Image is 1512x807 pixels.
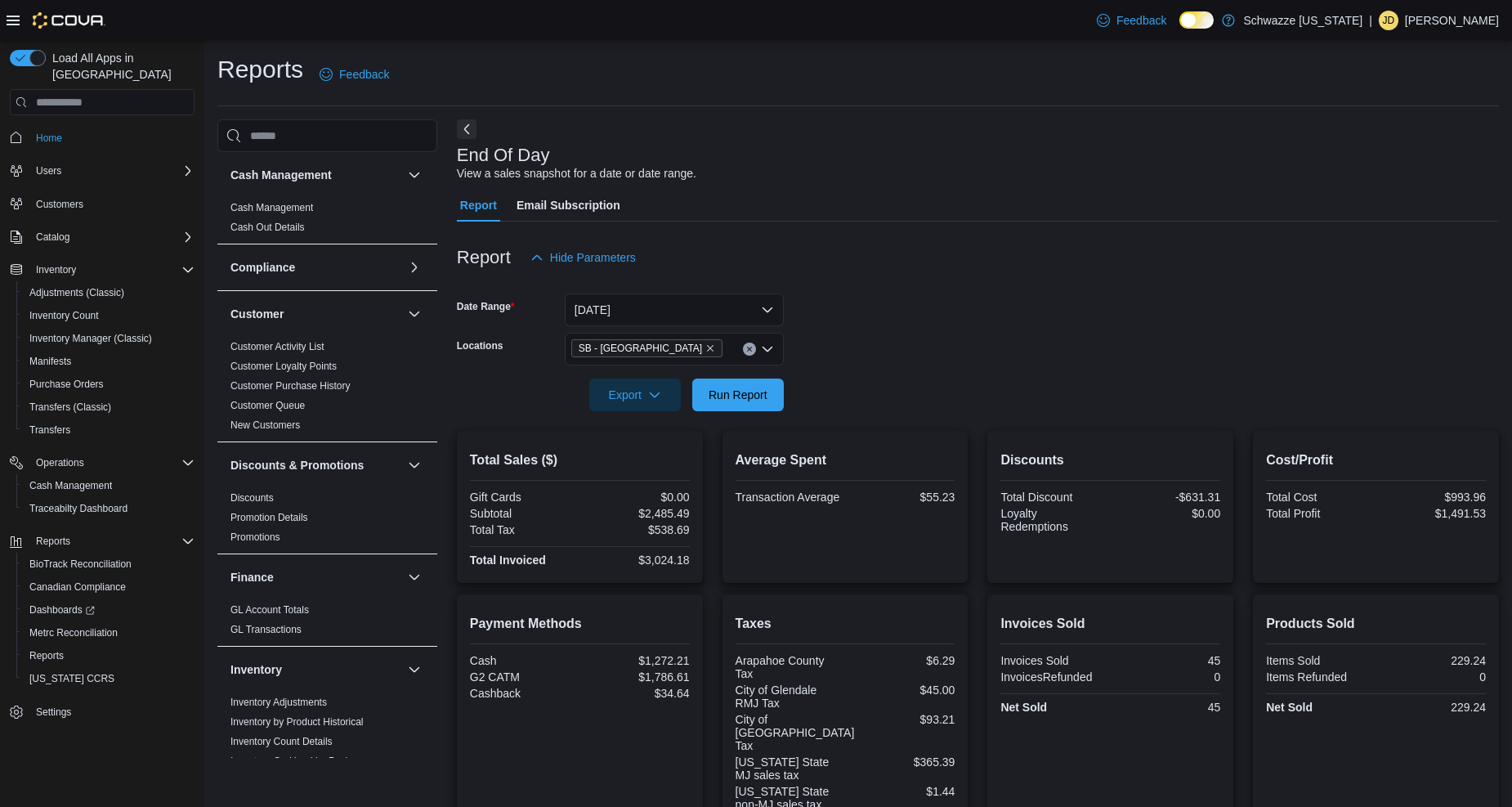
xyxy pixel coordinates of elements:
[23,554,195,574] span: BioTrack Reconciliation
[29,286,124,299] span: Adjustments (Classic)
[46,50,195,83] span: Load All Apps in [GEOGRAPHIC_DATA]
[230,661,282,678] h3: Inventory
[23,646,70,666] a: Reports
[23,669,121,688] a: [US_STATE] CCRS
[230,697,327,708] a: Inventory Adjustments
[457,300,515,313] label: Date Range
[23,374,195,394] span: Purchase Orders
[1266,654,1372,667] div: Items Sold
[36,132,62,145] span: Home
[709,387,767,403] span: Run Report
[230,259,401,276] button: Compliance
[3,258,201,281] button: Inventory
[29,195,90,214] a: Customers
[23,476,119,495] a: Cash Management
[848,491,955,504] div: $55.23
[583,491,689,504] div: $0.00
[583,507,689,520] div: $2,485.49
[230,400,305,411] a: Customer Queue
[736,654,842,680] div: Arapahoe County Tax
[1383,11,1395,30] span: JD
[230,623,302,636] span: GL Transactions
[230,661,401,678] button: Inventory
[16,553,201,576] button: BioTrack Reconciliation
[470,614,690,634] h2: Payment Methods
[736,451,955,470] h2: Average Spent
[29,702,195,722] span: Settings
[230,735,333,748] span: Inventory Count Details
[1000,654,1107,667] div: Invoices Sold
[230,341,324,352] a: Customer Activity List
[23,329,195,348] span: Inventory Manager (Classic)
[405,567,424,587] button: Finance
[517,189,620,222] span: Email Subscription
[1266,670,1372,684] div: Items Refunded
[583,687,689,700] div: $34.64
[1266,451,1486,470] h2: Cost/Profit
[33,12,105,29] img: Cova
[550,249,636,266] span: Hide Parameters
[1266,491,1372,504] div: Total Cost
[848,654,955,667] div: $6.29
[583,670,689,684] div: $1,786.61
[1114,654,1220,667] div: 45
[230,361,337,372] a: Customer Loyalty Points
[761,343,774,356] button: Open list of options
[230,399,305,412] span: Customer Queue
[230,603,309,616] span: GL Account Totals
[1266,701,1313,714] strong: Net Sold
[16,667,201,690] button: [US_STATE] CCRS
[29,378,104,391] span: Purchase Orders
[16,497,201,520] button: Traceabilty Dashboard
[405,304,424,324] button: Customer
[405,165,424,185] button: Cash Management
[29,227,195,247] span: Catalog
[29,626,118,639] span: Metrc Reconciliation
[230,360,337,373] span: Customer Loyalty Points
[583,654,689,667] div: $1,272.21
[524,241,642,274] button: Hide Parameters
[583,523,689,536] div: $538.69
[29,581,126,594] span: Canadian Compliance
[1090,4,1173,37] a: Feedback
[736,755,842,782] div: [US_STATE] State MJ sales tax
[230,715,364,729] span: Inventory by Product Historical
[1114,507,1220,520] div: $0.00
[1114,701,1220,714] div: 45
[230,259,295,276] h3: Compliance
[599,379,671,411] span: Export
[16,644,201,667] button: Reports
[230,221,305,234] span: Cash Out Details
[29,332,152,345] span: Inventory Manager (Classic)
[23,352,195,371] span: Manifests
[230,736,333,747] a: Inventory Count Details
[23,577,132,597] a: Canadian Compliance
[3,226,201,249] button: Catalog
[743,343,756,356] button: Clear input
[339,66,389,83] span: Feedback
[23,283,195,303] span: Adjustments (Classic)
[23,600,101,620] a: Dashboards
[405,258,424,277] button: Compliance
[16,327,201,350] button: Inventory Manager (Classic)
[230,167,401,183] button: Cash Management
[230,419,300,432] span: New Customers
[470,670,576,684] div: G2 CATM
[29,453,195,473] span: Operations
[23,352,78,371] a: Manifests
[848,755,955,769] div: $365.39
[29,702,78,722] a: Settings
[23,623,195,643] span: Metrc Reconciliation
[313,58,396,91] a: Feedback
[230,201,313,214] span: Cash Management
[217,53,303,86] h1: Reports
[16,576,201,599] button: Canadian Compliance
[29,194,195,214] span: Customers
[1380,701,1486,714] div: 229.24
[230,202,313,213] a: Cash Management
[16,396,201,419] button: Transfers (Classic)
[29,672,114,685] span: [US_STATE] CCRS
[230,569,401,585] button: Finance
[29,401,111,414] span: Transfers (Classic)
[230,306,401,322] button: Customer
